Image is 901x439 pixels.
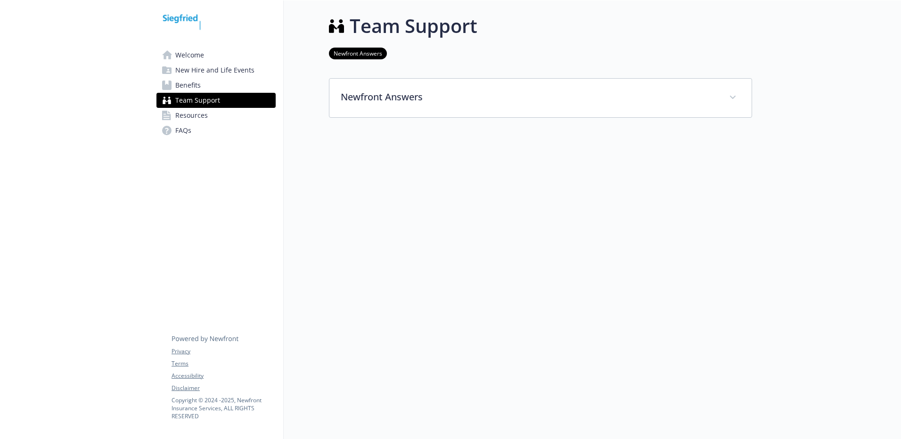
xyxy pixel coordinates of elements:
[175,63,254,78] span: New Hire and Life Events
[175,93,220,108] span: Team Support
[175,108,208,123] span: Resources
[329,79,752,117] div: Newfront Answers
[350,12,477,40] h1: Team Support
[341,90,718,104] p: Newfront Answers
[172,347,275,356] a: Privacy
[329,49,387,57] a: Newfront Answers
[172,359,275,368] a: Terms
[172,384,275,392] a: Disclaimer
[156,93,276,108] a: Team Support
[156,108,276,123] a: Resources
[156,63,276,78] a: New Hire and Life Events
[172,396,275,420] p: Copyright © 2024 - 2025 , Newfront Insurance Services, ALL RIGHTS RESERVED
[156,123,276,138] a: FAQs
[175,48,204,63] span: Welcome
[172,372,275,380] a: Accessibility
[175,123,191,138] span: FAQs
[156,48,276,63] a: Welcome
[175,78,201,93] span: Benefits
[156,78,276,93] a: Benefits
